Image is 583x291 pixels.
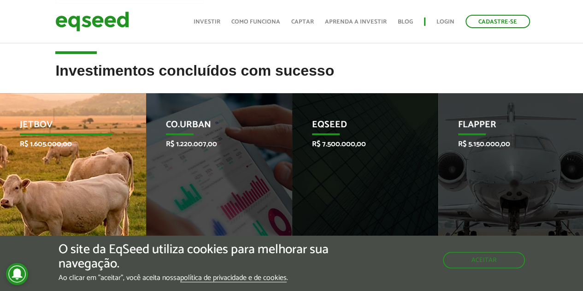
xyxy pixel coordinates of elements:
a: Blog [398,19,413,25]
p: R$ 5.150.000,00 [458,140,551,148]
a: Como funciona [231,19,280,25]
p: EqSeed [312,119,405,135]
p: R$ 1.605.000,00 [20,140,112,148]
a: Login [436,19,454,25]
a: Investir [194,19,220,25]
a: Cadastre-se [465,15,530,28]
p: R$ 1.220.007,00 [166,140,259,148]
p: Flapper [458,119,551,135]
p: Ao clicar em "aceitar", você aceita nossa . [59,273,338,282]
p: R$ 7.500.000,00 [312,140,405,148]
button: Aceitar [443,252,525,268]
p: JetBov [20,119,112,135]
a: política de privacidade e de cookies [180,274,287,282]
a: Aprenda a investir [325,19,387,25]
p: Co.Urban [166,119,259,135]
h2: Investimentos concluídos com sucesso [55,63,527,93]
img: EqSeed [55,9,129,34]
a: Captar [291,19,314,25]
h5: O site da EqSeed utiliza cookies para melhorar sua navegação. [59,243,338,271]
